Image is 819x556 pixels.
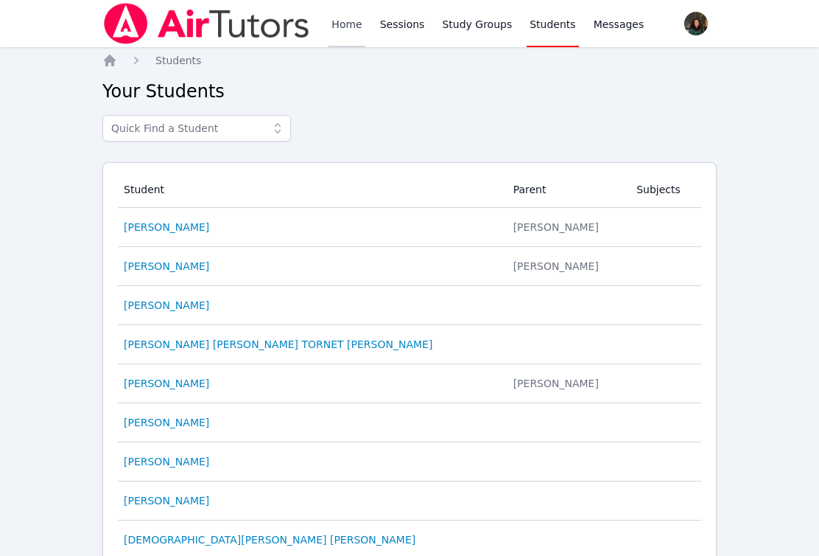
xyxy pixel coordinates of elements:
[118,364,701,403] tr: [PERSON_NAME] [PERSON_NAME]
[118,247,701,286] tr: [PERSON_NAME] [PERSON_NAME]
[124,493,209,508] a: [PERSON_NAME]
[102,53,717,68] nav: Breadcrumb
[102,3,311,44] img: Air Tutors
[118,442,701,482] tr: [PERSON_NAME]
[124,298,209,313] a: [PERSON_NAME]
[102,80,717,103] h2: Your Students
[124,376,209,391] a: [PERSON_NAME]
[513,376,619,391] div: [PERSON_NAME]
[505,172,628,208] th: Parent
[118,325,701,364] tr: [PERSON_NAME] [PERSON_NAME] TORNET [PERSON_NAME]
[118,403,701,442] tr: [PERSON_NAME]
[155,55,201,66] span: Students
[513,220,619,234] div: [PERSON_NAME]
[118,172,505,208] th: Student
[124,415,209,430] a: [PERSON_NAME]
[628,172,701,208] th: Subjects
[124,454,209,469] a: [PERSON_NAME]
[124,259,209,274] a: [PERSON_NAME]
[102,115,291,142] input: Quick Find a Student
[513,259,619,274] div: [PERSON_NAME]
[118,482,701,521] tr: [PERSON_NAME]
[124,337,432,352] a: [PERSON_NAME] [PERSON_NAME] TORNET [PERSON_NAME]
[155,53,201,68] a: Students
[594,17,644,32] span: Messages
[118,208,701,247] tr: [PERSON_NAME] [PERSON_NAME]
[124,532,415,547] a: [DEMOGRAPHIC_DATA][PERSON_NAME] [PERSON_NAME]
[124,220,209,234] a: [PERSON_NAME]
[118,286,701,325] tr: [PERSON_NAME]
